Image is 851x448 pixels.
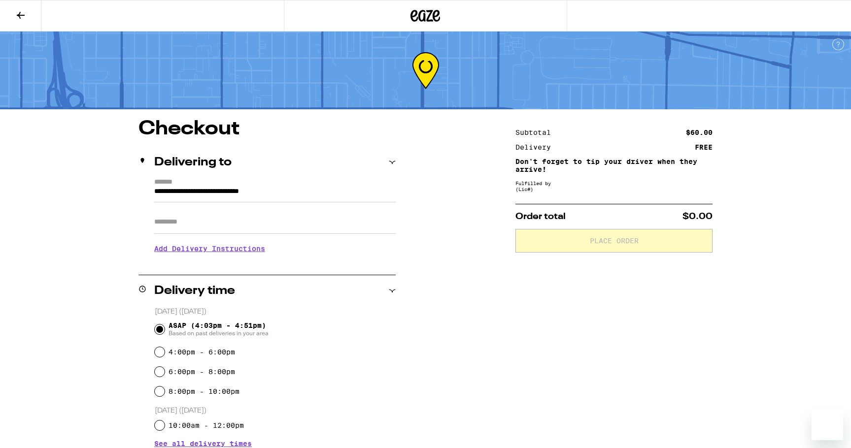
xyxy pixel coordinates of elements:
[169,329,269,337] span: Based on past deliveries in your area
[515,158,713,173] p: Don't forget to tip your driver when they arrive!
[515,212,566,221] span: Order total
[154,440,252,447] button: See all delivery times
[515,129,558,136] div: Subtotal
[154,285,235,297] h2: Delivery time
[169,421,244,429] label: 10:00am - 12:00pm
[515,229,713,253] button: Place Order
[169,368,235,376] label: 6:00pm - 8:00pm
[155,406,396,416] p: [DATE] ([DATE])
[154,260,396,268] p: We'll contact you at [PHONE_NUMBER] when we arrive
[590,237,639,244] span: Place Order
[138,119,396,139] h1: Checkout
[154,237,396,260] h3: Add Delivery Instructions
[155,307,396,317] p: [DATE] ([DATE])
[169,387,239,395] label: 8:00pm - 10:00pm
[695,144,713,151] div: FREE
[169,321,269,337] span: ASAP (4:03pm - 4:51pm)
[812,409,843,440] iframe: Button to launch messaging window
[154,157,232,168] h2: Delivering to
[686,129,713,136] div: $60.00
[515,144,558,151] div: Delivery
[169,348,235,356] label: 4:00pm - 6:00pm
[515,180,713,192] div: Fulfilled by (Lic# )
[682,212,713,221] span: $0.00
